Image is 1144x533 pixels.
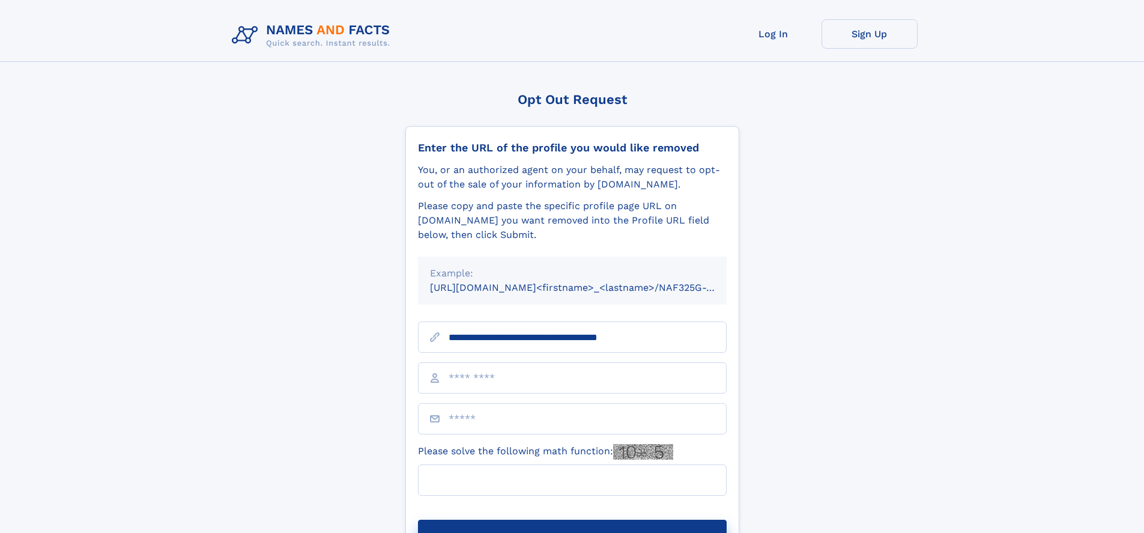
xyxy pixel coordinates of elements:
a: Sign Up [822,19,918,49]
a: Log In [725,19,822,49]
small: [URL][DOMAIN_NAME]<firstname>_<lastname>/NAF325G-xxxxxxxx [430,282,749,293]
div: You, or an authorized agent on your behalf, may request to opt-out of the sale of your informatio... [418,163,727,192]
div: Enter the URL of the profile you would like removed [418,141,727,154]
label: Please solve the following math function: [418,444,673,460]
div: Opt Out Request [405,92,739,107]
div: Example: [430,266,715,281]
img: Logo Names and Facts [227,19,400,52]
div: Please copy and paste the specific profile page URL on [DOMAIN_NAME] you want removed into the Pr... [418,199,727,242]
